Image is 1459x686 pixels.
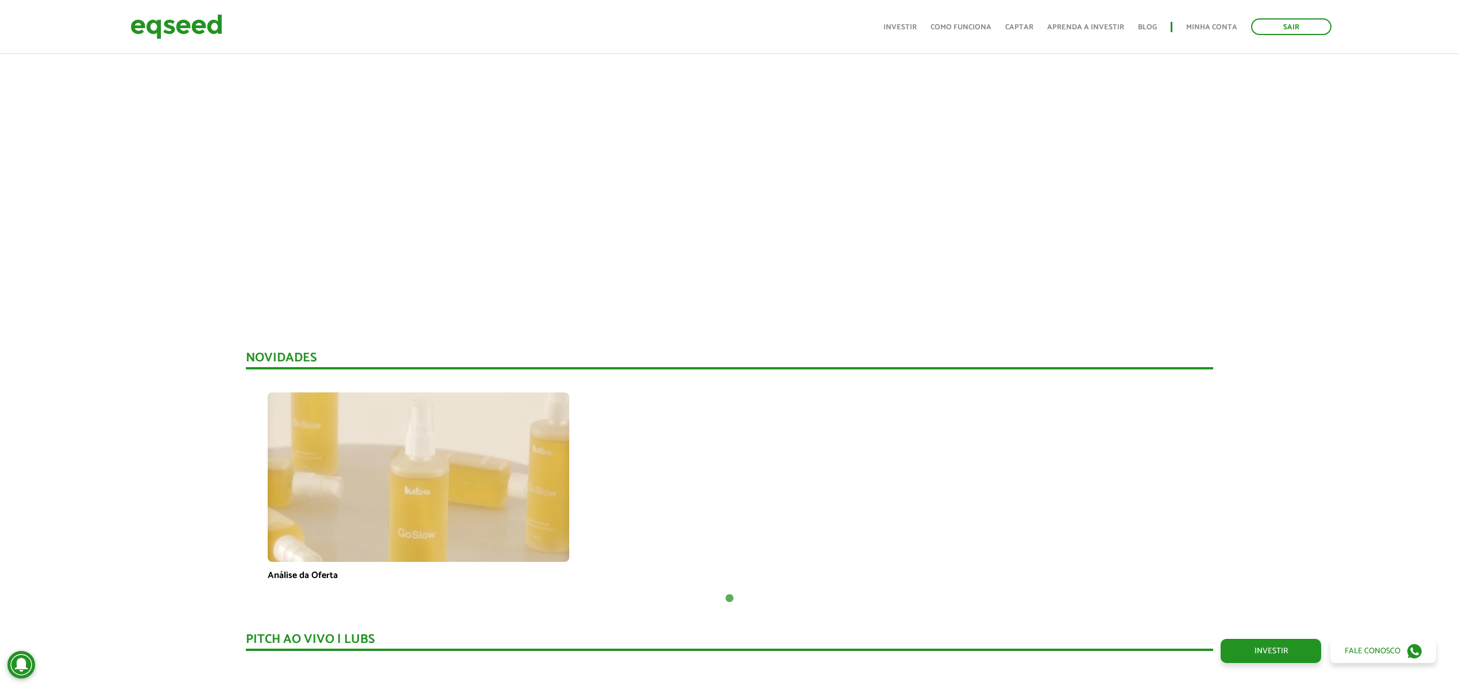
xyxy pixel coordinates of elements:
a: Investir [883,24,917,31]
a: Aprenda a investir [1047,24,1124,31]
div: Novidades [246,352,1213,369]
img: EqSeed [130,11,222,42]
div: Pitch ao vivo | Lubs [246,633,1213,651]
a: Blog [1138,24,1157,31]
a: Investir [1221,639,1321,663]
p: Análise da Oferta [268,570,569,581]
a: Minha conta [1186,24,1237,31]
a: Sair [1251,18,1331,35]
img: maxresdefault.jpg [268,392,569,562]
button: 1 of 1 [724,593,735,604]
a: Fale conosco [1330,639,1436,663]
a: Captar [1005,24,1033,31]
a: Como funciona [931,24,991,31]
